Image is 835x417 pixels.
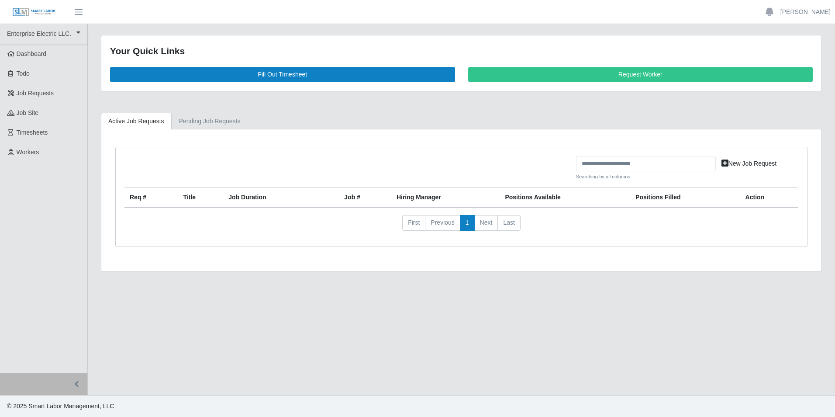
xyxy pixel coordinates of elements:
span: Workers [17,149,39,156]
span: © 2025 Smart Labor Management, LLC [7,403,114,410]
a: Request Worker [468,67,813,82]
a: Fill Out Timesheet [110,67,455,82]
a: New Job Request [716,156,783,171]
th: Req # [124,188,178,208]
th: Positions Available [500,188,630,208]
th: Hiring Manager [391,188,500,208]
nav: pagination [124,215,798,238]
div: Your Quick Links [110,44,813,58]
a: [PERSON_NAME] [780,7,831,17]
a: 1 [460,215,475,231]
a: Active Job Requests [101,113,172,130]
th: Title [178,188,224,208]
span: Todo [17,70,30,77]
span: Dashboard [17,50,47,57]
a: Pending Job Requests [172,113,248,130]
span: Timesheets [17,129,48,136]
th: Positions Filled [630,188,740,208]
span: job site [17,109,39,116]
span: Job Requests [17,90,54,97]
th: Action [740,188,798,208]
img: SLM Logo [12,7,56,17]
th: Job # [339,188,391,208]
th: Job Duration [223,188,318,208]
small: Searching by all columns [576,173,716,181]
